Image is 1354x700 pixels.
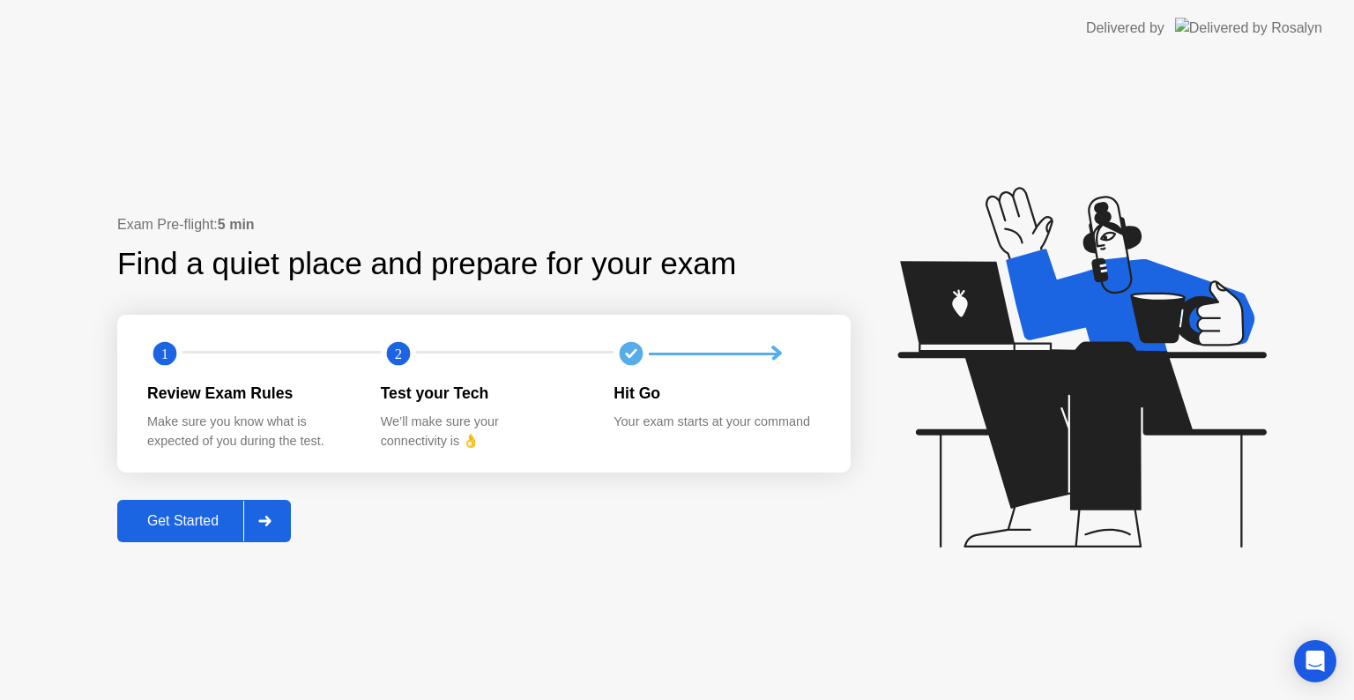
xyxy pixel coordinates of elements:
[381,413,586,451] div: We’ll make sure your connectivity is 👌
[614,382,819,405] div: Hit Go
[218,217,255,232] b: 5 min
[395,346,402,362] text: 2
[147,382,353,405] div: Review Exam Rules
[117,214,851,235] div: Exam Pre-flight:
[147,413,353,451] div: Make sure you know what is expected of you during the test.
[1086,18,1164,39] div: Delivered by
[614,413,819,432] div: Your exam starts at your command
[117,500,291,542] button: Get Started
[117,241,739,287] div: Find a quiet place and prepare for your exam
[123,513,243,529] div: Get Started
[381,382,586,405] div: Test your Tech
[1175,18,1322,38] img: Delivered by Rosalyn
[161,346,168,362] text: 1
[1294,640,1336,682] div: Open Intercom Messenger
